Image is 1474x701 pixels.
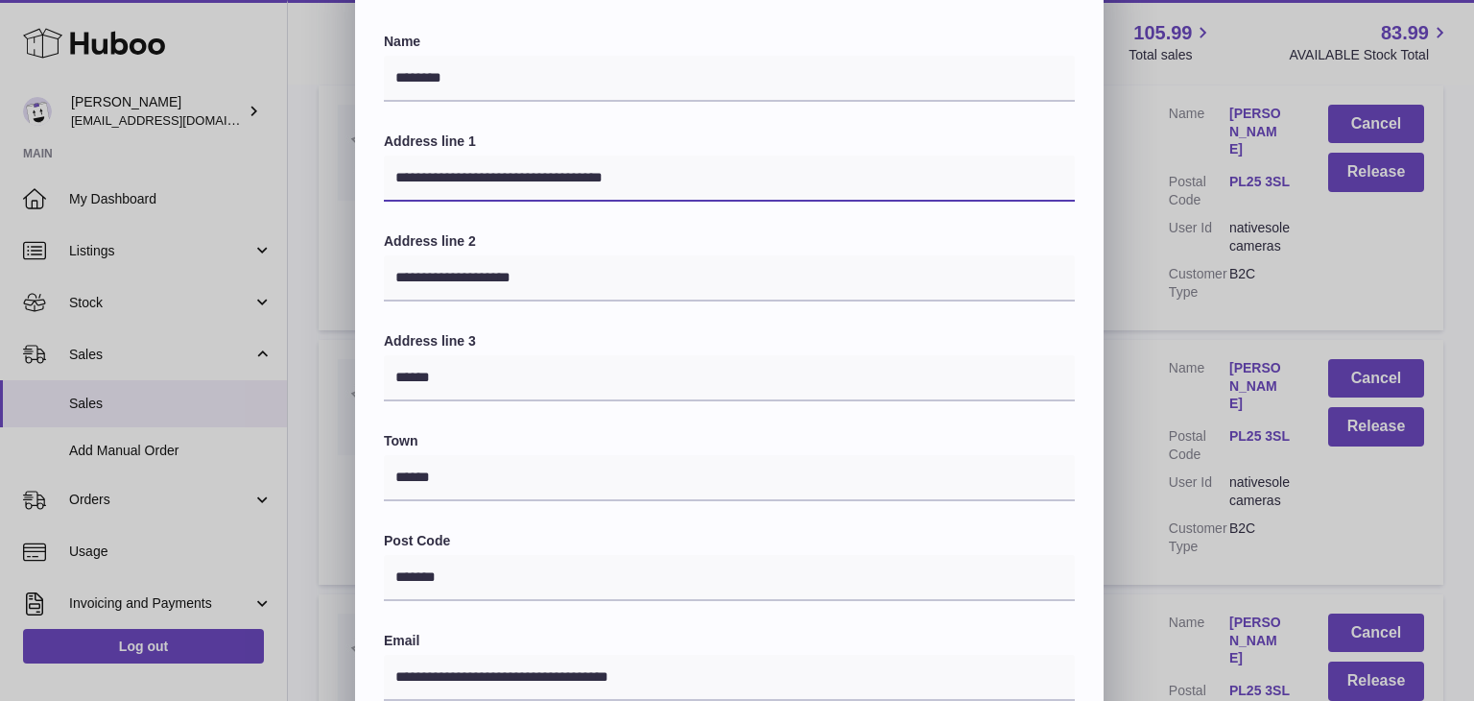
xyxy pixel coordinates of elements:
[384,332,1075,350] label: Address line 3
[384,232,1075,251] label: Address line 2
[384,133,1075,151] label: Address line 1
[384,33,1075,51] label: Name
[384,532,1075,550] label: Post Code
[384,432,1075,450] label: Town
[384,632,1075,650] label: Email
